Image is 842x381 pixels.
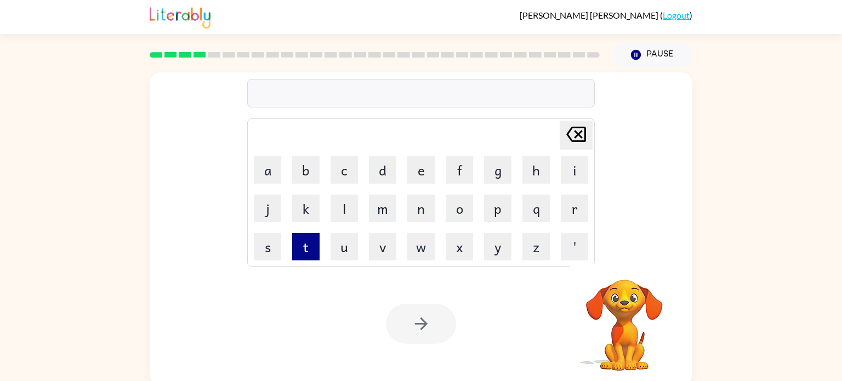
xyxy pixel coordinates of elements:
[369,156,396,184] button: d
[484,156,511,184] button: g
[484,233,511,260] button: y
[522,156,550,184] button: h
[446,195,473,222] button: o
[254,156,281,184] button: a
[446,233,473,260] button: x
[663,10,690,20] a: Logout
[613,42,692,67] button: Pause
[369,195,396,222] button: m
[561,195,588,222] button: r
[407,233,435,260] button: w
[292,233,320,260] button: t
[150,4,210,29] img: Literably
[292,195,320,222] button: k
[331,195,358,222] button: l
[520,10,692,20] div: ( )
[331,233,358,260] button: u
[254,195,281,222] button: j
[522,195,550,222] button: q
[522,233,550,260] button: z
[561,156,588,184] button: i
[407,195,435,222] button: n
[570,263,679,372] video: Your browser must support playing .mp4 files to use Literably. Please try using another browser.
[446,156,473,184] button: f
[254,233,281,260] button: s
[520,10,660,20] span: [PERSON_NAME] [PERSON_NAME]
[292,156,320,184] button: b
[484,195,511,222] button: p
[331,156,358,184] button: c
[561,233,588,260] button: '
[369,233,396,260] button: v
[407,156,435,184] button: e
